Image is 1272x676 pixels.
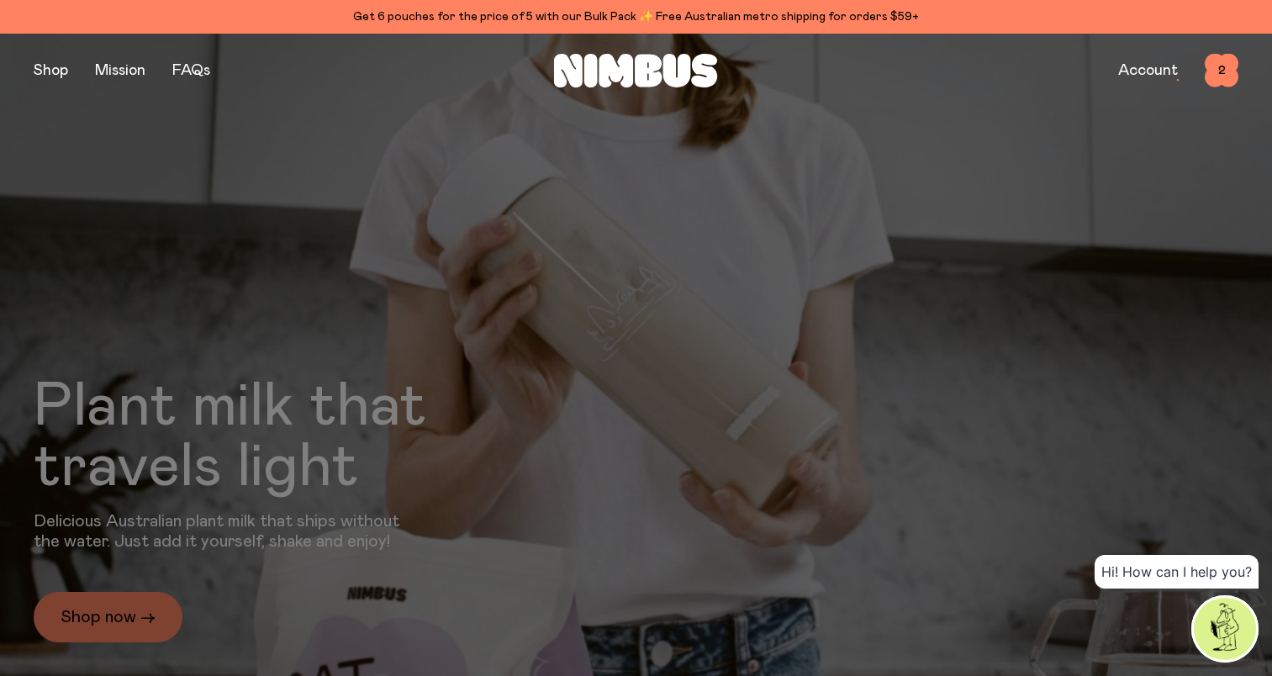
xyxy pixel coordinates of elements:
[95,63,145,78] a: Mission
[172,63,210,78] a: FAQs
[1118,63,1178,78] a: Account
[1095,555,1259,589] div: Hi! How can I help you?
[1205,54,1238,87] button: 2
[1194,598,1256,660] img: agent
[34,7,1238,27] div: Get 6 pouches for the price of 5 with our Bulk Pack ✨ Free Australian metro shipping for orders $59+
